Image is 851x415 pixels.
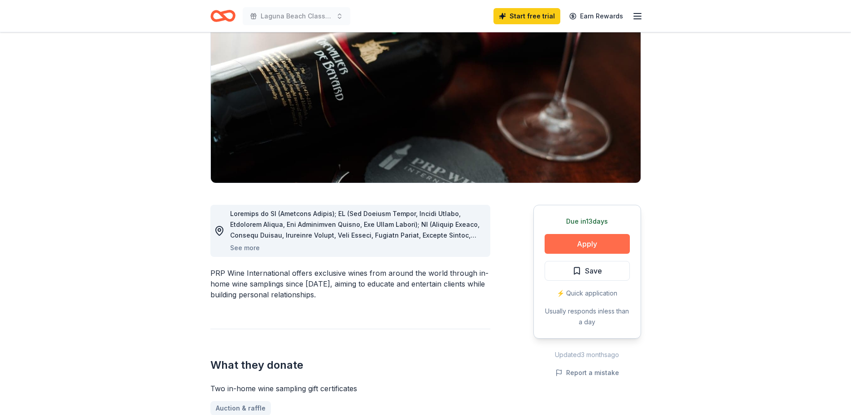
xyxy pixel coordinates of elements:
[210,358,490,372] h2: What they donate
[555,367,619,378] button: Report a mistake
[243,7,350,25] button: Laguna Beach Classic Car Show & Oktoberfest
[545,306,630,327] div: Usually responds in less than a day
[261,11,332,22] span: Laguna Beach Classic Car Show & Oktoberfest
[545,261,630,281] button: Save
[564,8,628,24] a: Earn Rewards
[545,288,630,299] div: ⚡️ Quick application
[585,265,602,277] span: Save
[230,243,260,253] button: See more
[210,268,490,300] div: PRP Wine International offers exclusive wines from around the world through in-home wine sampling...
[533,349,641,360] div: Updated 3 months ago
[210,383,490,394] div: Two in-home wine sampling gift certificates
[493,8,560,24] a: Start free trial
[545,234,630,254] button: Apply
[210,5,236,26] a: Home
[211,11,641,183] img: Image for PRP Wine International
[545,216,630,227] div: Due in 13 days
